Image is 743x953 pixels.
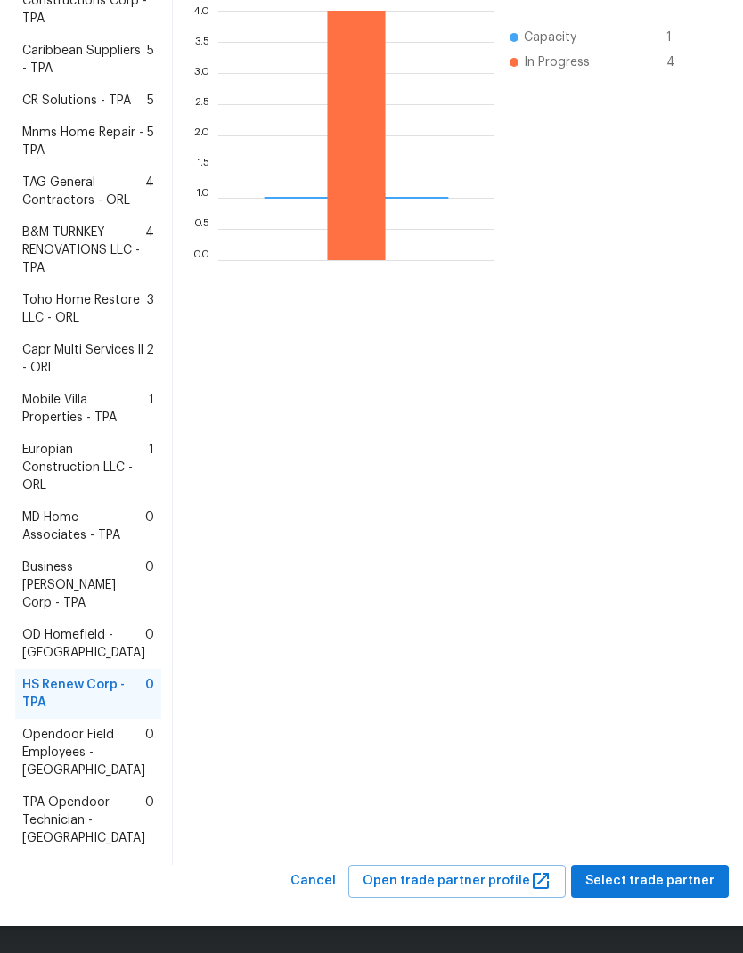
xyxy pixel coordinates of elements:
span: 5 [147,124,154,159]
text: 4.0 [192,4,209,15]
span: In Progress [524,53,590,71]
span: MD Home Associates - TPA [22,509,145,544]
span: Capacity [524,29,576,46]
span: CR Solutions - TPA [22,92,131,110]
span: 0 [145,558,154,612]
span: Select trade partner [585,870,714,892]
span: 0 [145,726,154,779]
text: 0.5 [193,223,209,233]
span: Business [PERSON_NAME] Corp - TPA [22,558,145,612]
span: HS Renew Corp - TPA [22,676,145,712]
text: 1.0 [195,191,209,202]
span: 5 [147,42,154,77]
span: Open trade partner profile [363,870,551,892]
span: 3 [147,291,154,327]
span: Capr Multi Services ll - ORL [22,341,146,377]
span: Mnms Home Repair - TPA [22,124,147,159]
span: 1 [666,29,695,46]
text: 3.0 [193,67,209,77]
span: 2 [146,341,154,377]
span: Opendoor Field Employees - [GEOGRAPHIC_DATA] [22,726,145,779]
text: 2.0 [193,129,209,140]
text: 3.5 [194,36,209,46]
span: 4 [145,224,154,277]
button: Cancel [283,865,343,898]
span: Toho Home Restore LLC - ORL [22,291,147,327]
text: 2.5 [194,98,209,109]
span: OD Homefield - [GEOGRAPHIC_DATA] [22,626,145,662]
button: Open trade partner profile [348,865,566,898]
span: Europian Construction LLC - ORL [22,441,149,494]
text: 1.5 [196,160,209,171]
span: 1 [149,391,154,427]
text: 0.0 [192,254,209,265]
span: Cancel [290,870,336,892]
span: 5 [147,92,154,110]
button: Select trade partner [571,865,729,898]
span: Caribbean Suppliers - TPA [22,42,147,77]
span: 0 [145,509,154,544]
span: TAG General Contractors - ORL [22,174,145,209]
span: B&M TURNKEY RENOVATIONS LLC - TPA [22,224,145,277]
span: 4 [145,174,154,209]
span: 0 [145,676,154,712]
span: TPA Opendoor Technician - [GEOGRAPHIC_DATA] [22,794,145,847]
span: Mobile Villa Properties - TPA [22,391,149,427]
span: 0 [145,794,154,847]
span: 4 [666,53,695,71]
span: 0 [145,626,154,662]
span: 1 [149,441,154,494]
